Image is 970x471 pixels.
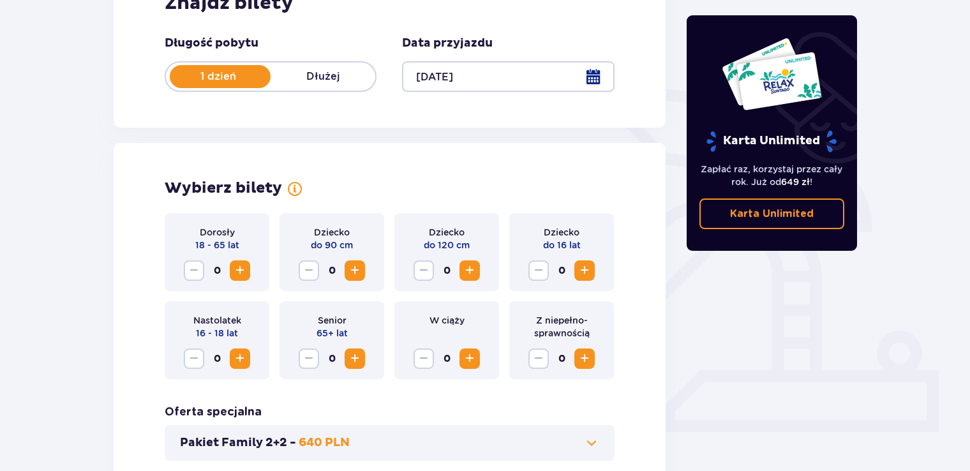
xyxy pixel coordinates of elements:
[544,226,579,239] p: Dziecko
[184,260,204,281] button: Zmniejsz
[459,348,480,369] button: Zwiększ
[311,239,353,251] p: do 90 cm
[165,405,262,420] h3: Oferta specjalna
[345,348,365,369] button: Zwiększ
[207,348,227,369] span: 0
[574,348,595,369] button: Zwiększ
[574,260,595,281] button: Zwiększ
[551,348,572,369] span: 0
[322,260,342,281] span: 0
[317,327,348,340] p: 65+ lat
[196,327,238,340] p: 16 - 18 lat
[528,260,549,281] button: Zmniejsz
[551,260,572,281] span: 0
[299,435,350,451] p: 640 PLN
[180,435,296,451] p: Pakiet Family 2+2 -
[184,348,204,369] button: Zmniejsz
[345,260,365,281] button: Zwiększ
[318,314,347,327] p: Senior
[165,36,258,51] p: Długość pobytu
[429,226,465,239] p: Dziecko
[730,207,814,221] p: Karta Unlimited
[414,348,434,369] button: Zmniejsz
[705,130,838,153] p: Karta Unlimited
[314,226,350,239] p: Dziecko
[200,226,235,239] p: Dorosły
[543,239,581,251] p: do 16 lat
[429,314,465,327] p: W ciąży
[299,348,319,369] button: Zmniejsz
[165,179,282,198] h2: Wybierz bilety
[414,260,434,281] button: Zmniejsz
[299,260,319,281] button: Zmniejsz
[230,260,250,281] button: Zwiększ
[781,177,810,187] span: 649 zł
[699,198,845,229] a: Karta Unlimited
[180,435,599,451] button: Pakiet Family 2+2 -640 PLN
[322,348,342,369] span: 0
[193,314,241,327] p: Nastolatek
[424,239,470,251] p: do 120 cm
[436,260,457,281] span: 0
[721,37,823,111] img: Dwie karty całoroczne do Suntago z napisem 'UNLIMITED RELAX', na białym tle z tropikalnymi liśćmi...
[459,260,480,281] button: Zwiększ
[402,36,493,51] p: Data przyjazdu
[166,70,271,84] p: 1 dzień
[528,348,549,369] button: Zmniejsz
[195,239,239,251] p: 18 - 65 lat
[519,314,604,340] p: Z niepełno­sprawnością
[207,260,227,281] span: 0
[436,348,457,369] span: 0
[230,348,250,369] button: Zwiększ
[271,70,375,84] p: Dłużej
[699,163,845,188] p: Zapłać raz, korzystaj przez cały rok. Już od !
